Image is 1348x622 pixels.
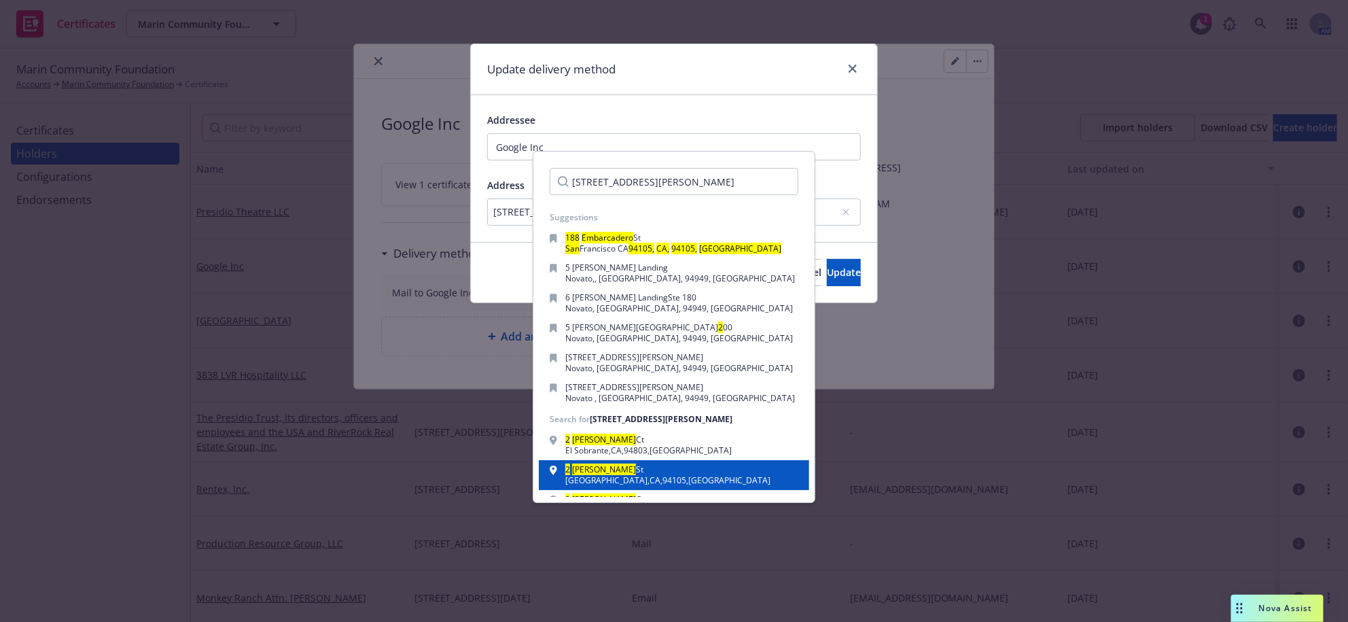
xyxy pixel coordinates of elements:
[539,318,809,348] button: 5 [PERSON_NAME][GEOGRAPHIC_DATA]200Novato, [GEOGRAPHIC_DATA], 94949, [GEOGRAPHIC_DATA]
[668,292,696,303] span: Ste 180
[565,243,580,254] mark: San
[580,243,628,254] span: Francisco CA
[539,460,809,490] button: 2[PERSON_NAME]St[GEOGRAPHIC_DATA],CA,94105,[GEOGRAPHIC_DATA]
[539,490,809,520] button: 2[PERSON_NAME]Ct
[633,232,641,243] span: St
[565,322,718,333] span: 5 [PERSON_NAME][GEOGRAPHIC_DATA]
[565,262,668,273] span: 5 [PERSON_NAME] Landing
[565,434,570,445] mark: 2
[572,464,636,475] mark: [PERSON_NAME]
[565,292,668,303] span: 6 [PERSON_NAME] Landing
[699,243,781,254] mark: [GEOGRAPHIC_DATA]
[550,168,798,195] input: Search
[718,322,723,333] mark: 2
[565,362,793,374] span: Novato, [GEOGRAPHIC_DATA], 94949, [GEOGRAPHIC_DATA]
[565,332,793,344] span: Novato, [GEOGRAPHIC_DATA], 94949, [GEOGRAPHIC_DATA]
[539,378,809,408] button: [STREET_ADDRESS][PERSON_NAME]Novato , [GEOGRAPHIC_DATA], 94949, [GEOGRAPHIC_DATA]
[671,243,697,254] mark: 94105,
[565,351,703,363] span: [STREET_ADDRESS][PERSON_NAME]
[539,228,809,258] button: 188EmbarcaderoStSanFrancisco CA94105,CA,94105,[GEOGRAPHIC_DATA]
[1231,595,1324,622] button: Nova Assist
[565,303,793,314] span: Novato, [GEOGRAPHIC_DATA], 94949, [GEOGRAPHIC_DATA]
[565,477,770,485] div: [GEOGRAPHIC_DATA] , CA , 94105 , [GEOGRAPHIC_DATA]
[1231,595,1248,622] div: Drag to move
[565,494,570,505] mark: 2
[636,434,644,445] span: Ct
[590,413,732,425] div: [STREET_ADDRESS][PERSON_NAME]
[550,413,732,425] div: Search for
[565,447,732,455] div: El Sobrante , CA , 94803 , [GEOGRAPHIC_DATA]
[539,258,809,288] button: 5 [PERSON_NAME] LandingNovato,, [GEOGRAPHIC_DATA], 94949, [GEOGRAPHIC_DATA]
[572,434,636,445] mark: [PERSON_NAME]
[572,494,636,505] mark: [PERSON_NAME]
[565,392,795,404] span: Novato , [GEOGRAPHIC_DATA], 94949, [GEOGRAPHIC_DATA]
[1259,602,1313,614] span: Nova Assist
[565,232,580,243] mark: 188
[565,273,795,284] span: Novato,, [GEOGRAPHIC_DATA], 94949, [GEOGRAPHIC_DATA]
[539,430,809,460] button: 2[PERSON_NAME]CtEl Sobrante,CA,94803,[GEOGRAPHIC_DATA]
[656,243,669,254] mark: CA,
[539,288,809,318] button: 6 [PERSON_NAME] LandingSte 180Novato, [GEOGRAPHIC_DATA], 94949, [GEOGRAPHIC_DATA]
[636,464,643,475] span: St
[539,348,809,378] button: [STREET_ADDRESS][PERSON_NAME]Novato, [GEOGRAPHIC_DATA], 94949, [GEOGRAPHIC_DATA]
[550,211,798,223] div: Suggestions
[636,494,644,505] span: Ct
[565,464,570,475] mark: 2
[628,243,654,254] mark: 94105,
[565,381,703,393] span: [STREET_ADDRESS][PERSON_NAME]
[582,232,633,243] mark: Embarcadero
[723,322,732,333] span: 00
